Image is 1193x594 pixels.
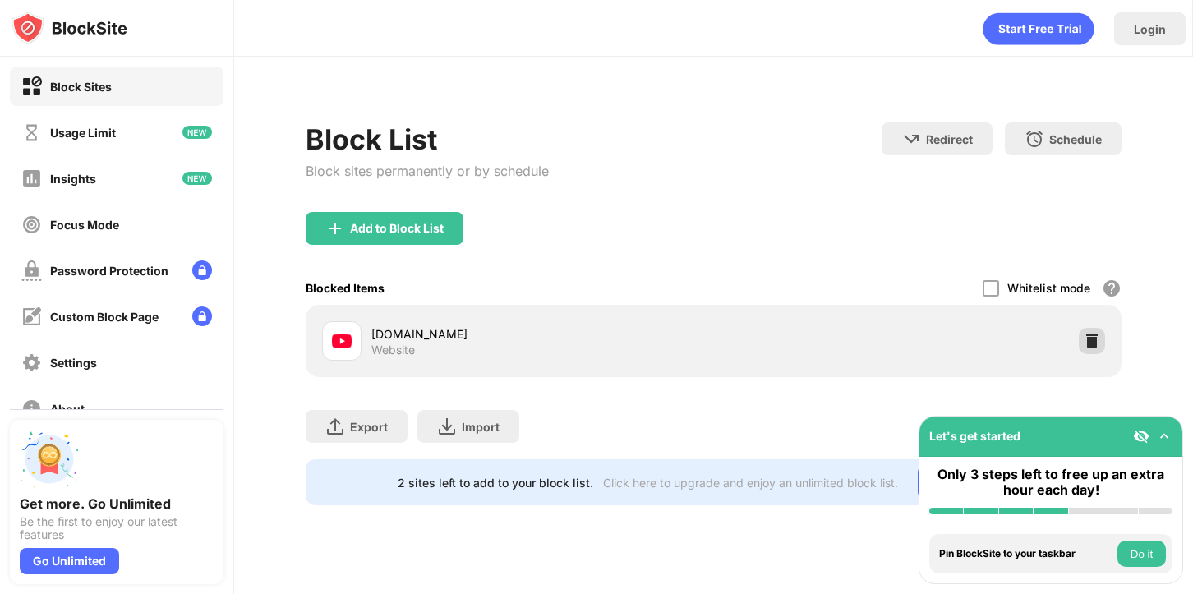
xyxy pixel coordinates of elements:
div: Usage Limit [50,126,116,140]
div: Let's get started [929,429,1020,443]
img: logo-blocksite.svg [12,12,127,44]
img: insights-off.svg [21,168,42,189]
div: Password Protection [50,264,168,278]
div: Insights [50,172,96,186]
img: lock-menu.svg [192,260,212,280]
div: Go Unlimited [20,548,119,574]
div: Focus Mode [50,218,119,232]
div: About [50,402,85,416]
img: eye-not-visible.svg [1133,428,1149,444]
div: Settings [50,356,97,370]
div: Redirect [926,132,973,146]
div: Be the first to enjoy our latest features [20,515,214,541]
div: Go Unlimited [918,466,1030,499]
div: Export [350,420,388,434]
div: Block List [306,122,549,156]
div: Login [1134,22,1166,36]
div: [DOMAIN_NAME] [371,325,713,343]
div: Import [462,420,500,434]
div: Block sites permanently or by schedule [306,163,549,179]
button: Do it [1117,541,1166,567]
div: Whitelist mode [1007,281,1090,295]
img: lock-menu.svg [192,306,212,326]
div: Click here to upgrade and enjoy an unlimited block list. [603,476,898,490]
img: about-off.svg [21,398,42,419]
img: new-icon.svg [182,126,212,139]
img: customize-block-page-off.svg [21,306,42,327]
img: push-unlimited.svg [20,430,79,489]
img: favicons [332,331,352,351]
img: omni-setup-toggle.svg [1156,428,1172,444]
div: Block Sites [50,80,112,94]
img: time-usage-off.svg [21,122,42,143]
div: Custom Block Page [50,310,159,324]
div: Add to Block List [350,222,444,235]
div: Website [371,343,415,357]
img: password-protection-off.svg [21,260,42,281]
img: settings-off.svg [21,352,42,373]
img: block-on.svg [21,76,42,97]
img: new-icon.svg [182,172,212,185]
div: 2 sites left to add to your block list. [398,476,593,490]
div: animation [983,12,1094,45]
div: Only 3 steps left to free up an extra hour each day! [929,467,1172,498]
div: Schedule [1049,132,1102,146]
div: Pin BlockSite to your taskbar [939,548,1113,559]
div: Get more. Go Unlimited [20,495,214,512]
div: Blocked Items [306,281,385,295]
img: focus-off.svg [21,214,42,235]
